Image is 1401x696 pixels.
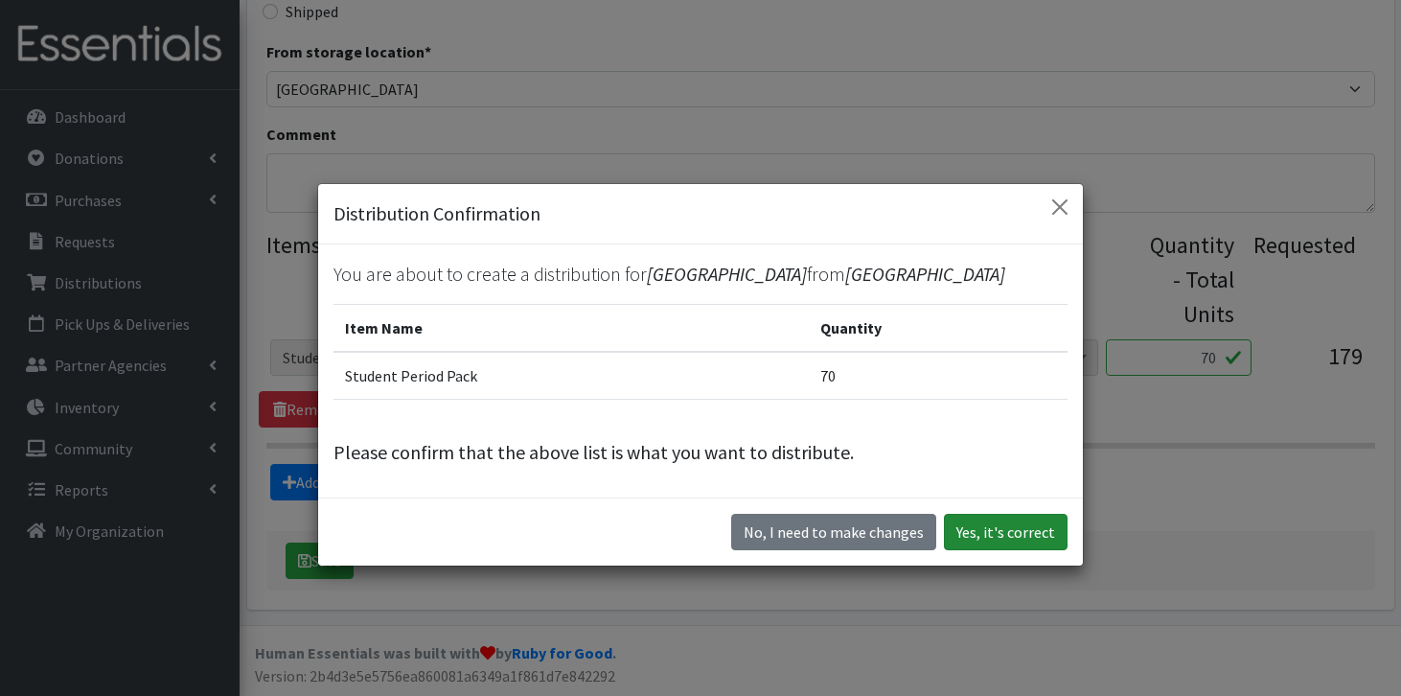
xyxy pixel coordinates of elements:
button: Close [1045,192,1075,222]
button: No I need to make changes [731,514,936,550]
th: Item Name [333,305,809,353]
p: Please confirm that the above list is what you want to distribute. [333,438,1068,467]
span: [GEOGRAPHIC_DATA] [845,262,1005,286]
h5: Distribution Confirmation [333,199,540,228]
p: You are about to create a distribution for from [333,260,1068,289]
button: Yes, it's correct [944,514,1068,550]
td: Student Period Pack [333,352,809,400]
th: Quantity [809,305,1068,353]
td: 70 [809,352,1068,400]
span: [GEOGRAPHIC_DATA] [647,262,807,286]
